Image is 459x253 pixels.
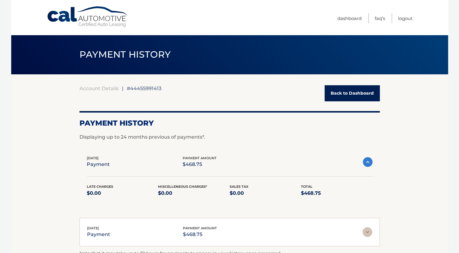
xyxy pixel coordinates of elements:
a: Dashboard [337,13,362,23]
p: payment [87,230,110,239]
span: payment amount [183,226,217,230]
p: payment [87,160,110,169]
p: $0.00 [87,189,158,197]
p: $468.75 [301,189,373,197]
img: accordion-rest.svg [363,227,372,237]
span: | [122,85,123,91]
a: Account Details [79,85,119,91]
span: payment amount [183,156,217,160]
p: $0.00 [230,189,301,197]
p: $468.75 [183,160,217,169]
span: Miscelleneous Charges* [158,184,207,189]
p: Displaying up to 24 months previous of payments*. [79,133,380,141]
p: $0.00 [158,189,230,197]
span: [DATE] [87,226,99,230]
span: [DATE] [87,156,99,160]
span: Total [301,184,312,189]
img: accordion-active.svg [363,157,373,167]
span: Sales Tax [230,184,248,189]
p: $468.75 [183,230,217,239]
a: Back to Dashboard [325,85,380,101]
h2: Payment History [79,119,380,128]
a: Cal Automotive [47,6,129,28]
span: Late Charges [87,184,113,189]
a: Logout [398,13,413,23]
span: PAYMENT HISTORY [79,49,171,60]
span: #44455991413 [127,85,161,91]
a: FAQ's [375,13,385,23]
